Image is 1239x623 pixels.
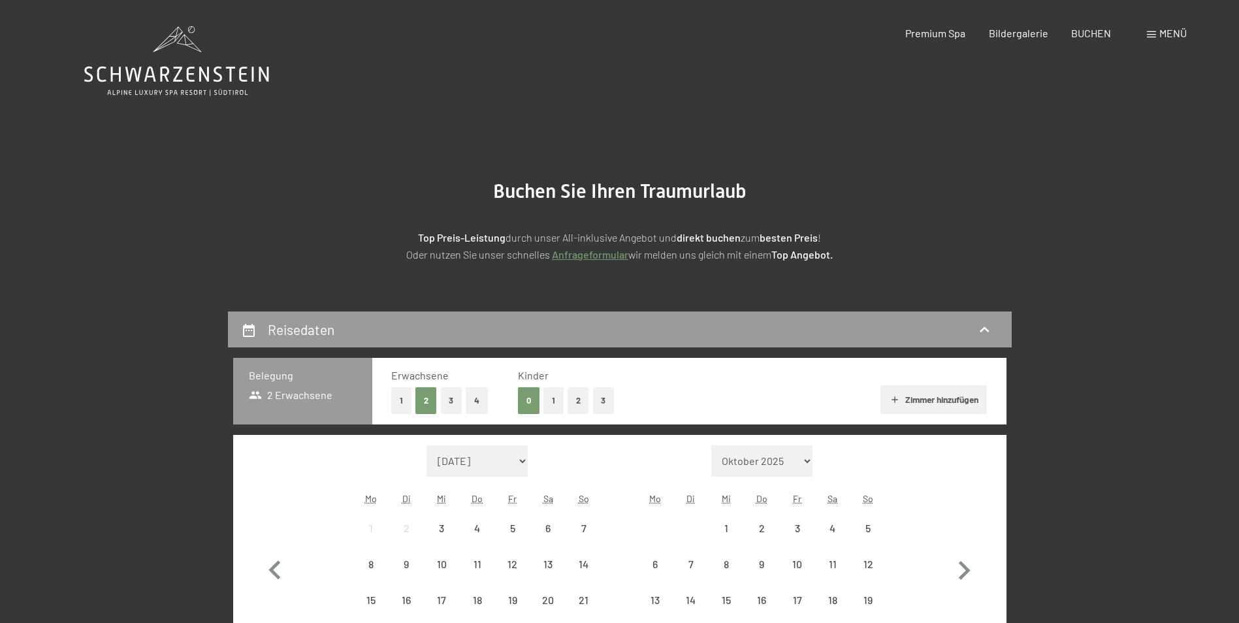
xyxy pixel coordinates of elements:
[389,511,424,546] div: Tue Sep 02 2025
[850,511,886,546] div: Sun Oct 05 2025
[779,511,814,546] div: Fri Oct 03 2025
[389,583,424,618] div: Tue Sep 16 2025
[495,511,530,546] div: Anreise nicht möglich
[567,559,600,592] div: 14
[495,547,530,582] div: Fri Sep 12 2025
[389,511,424,546] div: Anreise nicht möglich
[850,583,886,618] div: Sun Oct 19 2025
[828,493,837,504] abbr: Samstag
[852,559,884,592] div: 12
[744,511,779,546] div: Thu Oct 02 2025
[709,511,744,546] div: Anreise nicht möglich
[532,523,564,556] div: 6
[530,583,566,618] div: Anreise nicht möglich
[816,559,849,592] div: 11
[673,583,709,618] div: Tue Oct 14 2025
[639,559,671,592] div: 6
[675,559,707,592] div: 7
[709,583,744,618] div: Wed Oct 15 2025
[637,583,673,618] div: Anreise nicht möglich
[495,583,530,618] div: Fri Sep 19 2025
[744,511,779,546] div: Anreise nicht möglich
[460,511,495,546] div: Thu Sep 04 2025
[566,511,601,546] div: Sun Sep 07 2025
[365,493,377,504] abbr: Montag
[530,511,566,546] div: Anreise nicht möglich
[496,559,529,592] div: 12
[722,493,731,504] abbr: Mittwoch
[566,583,601,618] div: Anreise nicht möglich
[771,248,833,261] strong: Top Angebot.
[389,547,424,582] div: Tue Sep 09 2025
[268,321,334,338] h2: Reisedaten
[390,559,423,592] div: 9
[460,511,495,546] div: Anreise nicht möglich
[389,547,424,582] div: Anreise nicht möglich
[402,493,411,504] abbr: Dienstag
[415,387,437,414] button: 2
[460,547,495,582] div: Anreise nicht möglich
[355,523,387,556] div: 1
[649,493,661,504] abbr: Montag
[677,231,741,244] strong: direkt buchen
[815,547,850,582] div: Sat Oct 11 2025
[637,547,673,582] div: Anreise nicht möglich
[673,547,709,582] div: Anreise nicht möglich
[353,511,389,546] div: Anreise nicht möglich
[710,559,743,592] div: 8
[441,387,462,414] button: 3
[460,547,495,582] div: Thu Sep 11 2025
[543,493,553,504] abbr: Samstag
[779,547,814,582] div: Anreise nicht möglich
[391,369,449,381] span: Erwachsene
[815,583,850,618] div: Anreise nicht möglich
[461,523,494,556] div: 4
[460,583,495,618] div: Anreise nicht möglich
[1071,27,1111,39] a: BUCHEN
[709,583,744,618] div: Anreise nicht möglich
[673,583,709,618] div: Anreise nicht möglich
[530,547,566,582] div: Anreise nicht möglich
[852,523,884,556] div: 5
[709,511,744,546] div: Wed Oct 01 2025
[850,547,886,582] div: Sun Oct 12 2025
[424,511,459,546] div: Wed Sep 03 2025
[461,559,494,592] div: 11
[744,547,779,582] div: Anreise nicht möglich
[424,547,459,582] div: Anreise nicht möglich
[495,583,530,618] div: Anreise nicht möglich
[424,511,459,546] div: Anreise nicht möglich
[566,583,601,618] div: Sun Sep 21 2025
[880,385,987,414] button: Zimmer hinzufügen
[532,559,564,592] div: 13
[760,231,818,244] strong: besten Preis
[424,583,459,618] div: Wed Sep 17 2025
[779,511,814,546] div: Anreise nicht möglich
[989,27,1048,39] span: Bildergalerie
[424,547,459,582] div: Wed Sep 10 2025
[389,583,424,618] div: Anreise nicht möglich
[568,387,589,414] button: 2
[390,523,423,556] div: 2
[437,493,446,504] abbr: Mittwoch
[353,583,389,618] div: Mon Sep 15 2025
[780,559,813,592] div: 10
[566,511,601,546] div: Anreise nicht möglich
[518,387,539,414] button: 0
[905,27,965,39] a: Premium Spa
[779,547,814,582] div: Fri Oct 10 2025
[579,493,589,504] abbr: Sonntag
[637,583,673,618] div: Mon Oct 13 2025
[355,559,387,592] div: 8
[710,523,743,556] div: 1
[496,523,529,556] div: 5
[673,547,709,582] div: Tue Oct 07 2025
[472,493,483,504] abbr: Donnerstag
[744,583,779,618] div: Thu Oct 16 2025
[530,583,566,618] div: Sat Sep 20 2025
[567,523,600,556] div: 7
[353,547,389,582] div: Anreise nicht möglich
[1159,27,1187,39] span: Menü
